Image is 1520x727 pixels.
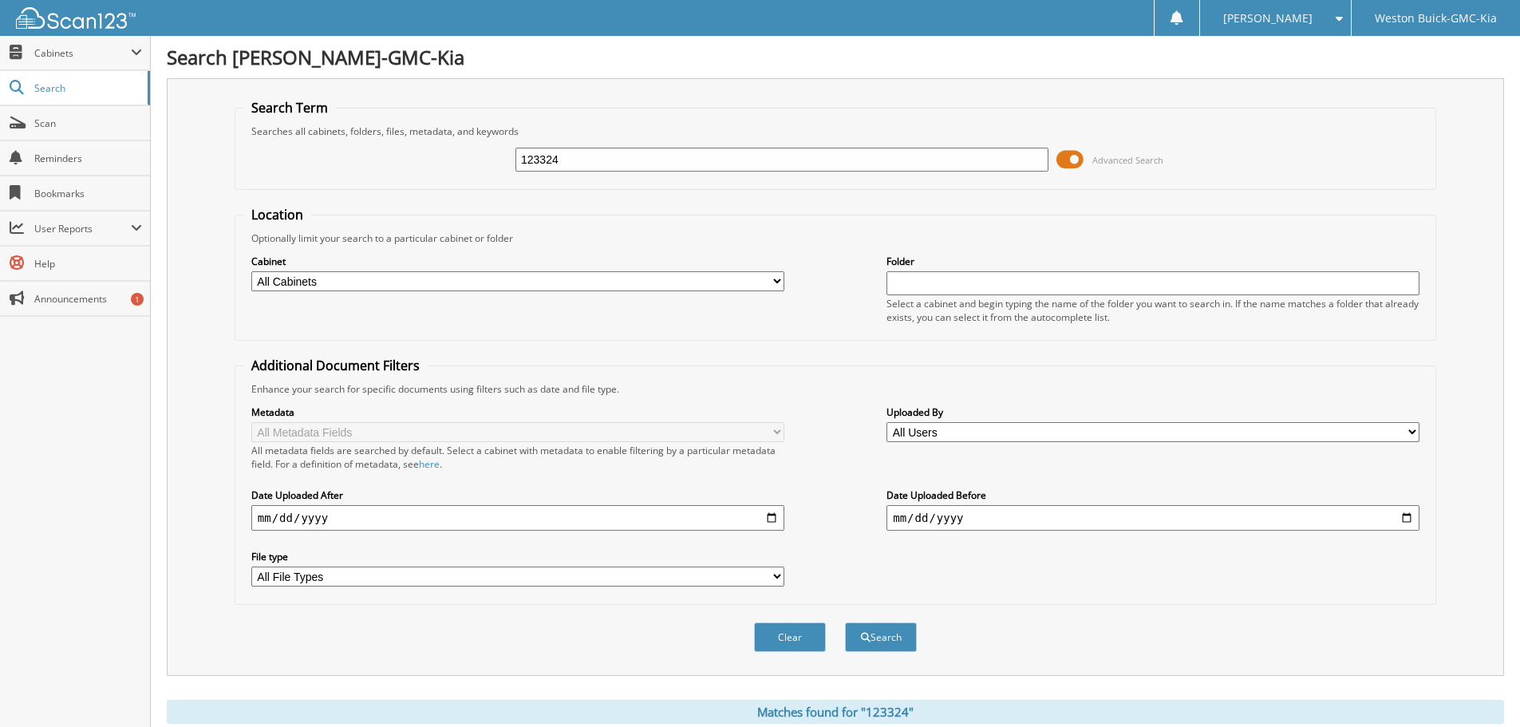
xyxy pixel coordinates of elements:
div: Matches found for "123324" [167,700,1504,724]
div: All metadata fields are searched by default. Select a cabinet with metadata to enable filtering b... [251,444,784,471]
label: Uploaded By [886,405,1419,419]
div: Select a cabinet and begin typing the name of the folder you want to search in. If the name match... [886,297,1419,324]
label: File type [251,550,784,563]
span: [PERSON_NAME] [1223,14,1313,23]
label: Metadata [251,405,784,419]
img: scan123-logo-white.svg [16,7,136,29]
label: Folder [886,255,1419,268]
span: Help [34,257,142,271]
div: Searches all cabinets, folders, files, metadata, and keywords [243,124,1427,138]
div: Enhance your search for specific documents using filters such as date and file type. [243,382,1427,396]
legend: Location [243,206,311,223]
span: Weston Buick-GMC-Kia [1375,14,1497,23]
input: start [251,505,784,531]
span: Bookmarks [34,187,142,200]
span: Reminders [34,152,142,165]
label: Date Uploaded After [251,488,784,502]
input: end [886,505,1419,531]
span: Cabinets [34,46,131,60]
a: here [419,457,440,471]
legend: Additional Document Filters [243,357,428,374]
h1: Search [PERSON_NAME]-GMC-Kia [167,44,1504,70]
legend: Search Term [243,99,336,117]
div: 1 [131,293,144,306]
button: Search [845,622,917,652]
label: Date Uploaded Before [886,488,1419,502]
button: Clear [754,622,826,652]
span: User Reports [34,222,131,235]
div: Optionally limit your search to a particular cabinet or folder [243,231,1427,245]
span: Scan [34,117,142,130]
span: Announcements [34,292,142,306]
span: Advanced Search [1092,154,1163,166]
label: Cabinet [251,255,784,268]
span: Search [34,81,140,95]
